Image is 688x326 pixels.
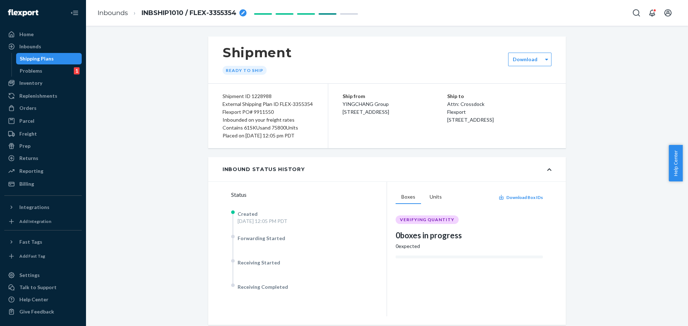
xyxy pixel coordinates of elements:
[19,104,37,112] div: Orders
[223,116,314,124] div: Inbounded on your freight rates
[447,100,552,108] p: Attn: Crossdock
[19,79,42,87] div: Inventory
[669,145,683,181] button: Help Center
[4,178,82,190] a: Billing
[4,282,82,293] a: Talk to Support
[396,190,421,204] button: Boxes
[447,117,494,123] span: [STREET_ADDRESS]
[396,230,543,241] div: 0 boxes in progress
[19,204,49,211] div: Integrations
[4,165,82,177] a: Reporting
[4,250,82,262] a: Add Fast Tag
[343,92,447,100] p: Ship from
[19,167,43,175] div: Reporting
[223,100,314,108] div: External Shipping Plan ID FLEX-3355354
[142,9,236,18] span: INBSHIP1010 / FLEX-3355354
[4,115,82,127] a: Parcel
[238,235,285,241] span: Forwarding Started
[19,92,57,99] div: Replenishments
[19,296,48,303] div: Help Center
[67,6,82,20] button: Close Navigation
[4,269,82,281] a: Settings
[231,190,387,199] div: Status
[19,218,51,224] div: Add Integration
[223,45,292,60] h1: Shipment
[19,155,38,162] div: Returns
[4,216,82,227] a: Add Integration
[4,41,82,52] a: Inbounds
[20,55,54,62] div: Shipping Plans
[223,124,314,132] div: Contains 61 SKUs and 75800 Units
[92,3,252,24] ol: breadcrumbs
[19,142,30,150] div: Prep
[19,238,42,245] div: Fast Tags
[238,259,280,266] span: Receiving Started
[661,6,675,20] button: Open account menu
[4,77,82,89] a: Inventory
[513,56,537,63] label: Download
[223,66,267,75] div: Ready to ship
[447,92,552,100] p: Ship to
[16,53,82,64] a: Shipping Plans
[223,132,314,140] div: Placed on [DATE] 12:05 pm PDT
[19,31,34,38] div: Home
[645,6,659,20] button: Open notifications
[19,43,41,50] div: Inbounds
[4,102,82,114] a: Orders
[424,190,448,204] button: Units
[19,272,40,279] div: Settings
[19,284,57,291] div: Talk to Support
[20,67,42,74] div: Problems
[447,108,552,116] p: Flexport
[16,65,82,77] a: Problems1
[8,9,38,16] img: Flexport logo
[238,211,258,217] span: Created
[4,236,82,248] button: Fast Tags
[4,90,82,102] a: Replenishments
[400,217,454,223] span: VERIFYING QUANTITY
[19,180,34,188] div: Billing
[498,194,543,200] button: Download Box IDs
[238,284,288,290] span: Receiving Completed
[74,67,80,74] div: 1
[4,294,82,305] a: Help Center
[19,308,54,315] div: Give Feedback
[4,140,82,152] a: Prep
[4,29,82,40] a: Home
[223,92,314,100] div: Shipment ID 1228988
[396,243,543,250] div: 0 expected
[4,152,82,164] a: Returns
[97,9,128,17] a: Inbounds
[4,306,82,317] button: Give Feedback
[19,117,34,125] div: Parcel
[223,166,305,173] div: Inbound Status History
[343,101,389,115] span: YINGCHANG Group [STREET_ADDRESS]
[4,201,82,213] button: Integrations
[19,253,45,259] div: Add Fast Tag
[19,130,37,137] div: Freight
[238,218,287,225] div: [DATE] 12:05 PM PDT
[4,128,82,140] a: Freight
[629,6,644,20] button: Open Search Box
[223,108,314,116] div: Flexport PO# 9911550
